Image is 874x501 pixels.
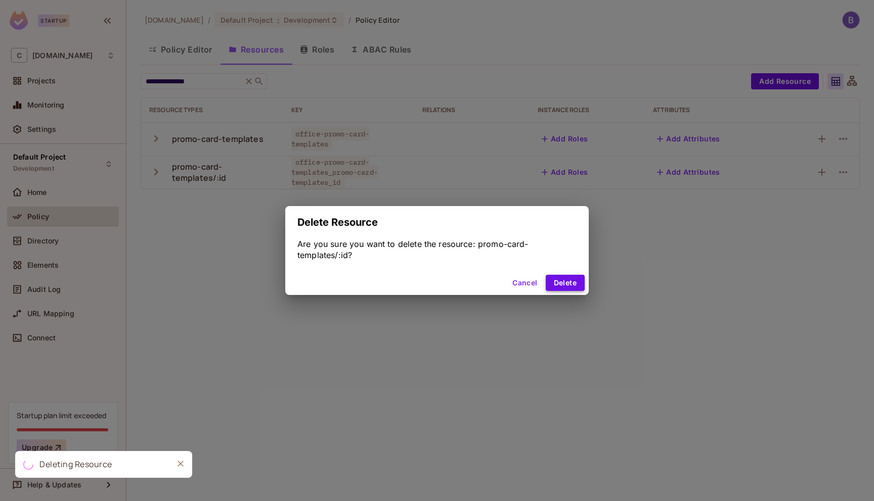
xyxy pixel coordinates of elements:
[297,238,577,261] div: Are you sure you want to delete the resource: promo-card-templates/:id?
[173,456,188,471] button: Close
[285,206,589,238] h2: Delete Resource
[546,275,585,291] button: Delete
[39,458,112,471] div: Deleting Resource
[508,275,541,291] button: Cancel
